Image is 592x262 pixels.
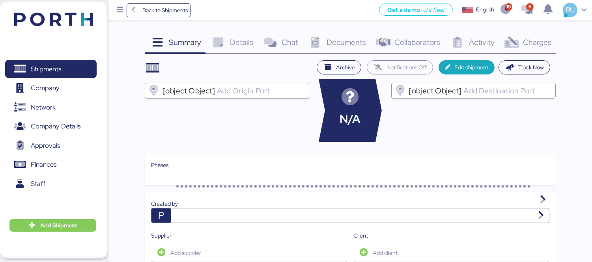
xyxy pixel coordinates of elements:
span: Details [230,37,253,47]
span: Company Details [31,121,80,132]
button: Add Shipment [9,219,96,232]
a: Finances [5,156,97,174]
span: P [158,208,164,223]
a: Network [5,98,97,116]
div: Phases [151,161,549,169]
span: N/A [340,111,361,128]
button: Track Now [499,60,550,74]
span: Collaborators [394,37,440,47]
a: Shipments [5,60,97,78]
span: Finances [31,159,56,170]
button: Archive [317,60,362,74]
span: Network [31,102,56,113]
span: Summary [169,37,201,47]
span: Back to Shipments [142,6,188,15]
span: Approvals [31,140,60,151]
span: RU [566,5,575,15]
button: Notifications Off [367,60,433,74]
a: Company [5,79,97,97]
button: Edit shipment [439,60,495,74]
div: English [476,6,494,14]
span: [object Object] [409,87,462,94]
span: Track Now [518,63,544,72]
input: [object Object] [462,86,552,95]
input: [object Object] [215,86,306,95]
span: Add Shipment [40,221,77,230]
span: Activity [469,37,495,47]
span: Chat [282,37,298,47]
span: Add client [373,248,398,258]
span: Charges [523,37,551,47]
span: Documents [327,37,366,47]
span: Edit shipment [454,63,488,72]
span: Shipments [31,63,61,75]
span: Archive [336,63,355,72]
a: Back to Shipments [127,3,191,17]
a: Approvals [5,136,97,154]
a: Staff [5,175,97,193]
span: Add supplier [170,248,201,258]
span: [object Object] [162,87,215,94]
button: Menu [113,4,127,17]
span: Notifications Off [387,63,427,72]
div: Created by [151,199,549,208]
span: Company [31,82,60,94]
span: Staff [31,178,45,190]
a: Company Details [5,117,97,136]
